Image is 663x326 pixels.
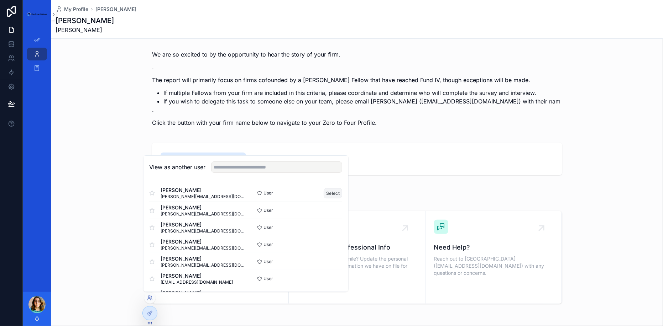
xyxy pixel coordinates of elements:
a: [PERSON_NAME] Fellows [161,153,246,165]
span: Want to go the extra mile? Update the personal and professional information we have on file for you! [297,255,416,277]
span: Reach out to [GEOGRAPHIC_DATA] ([EMAIL_ADDRESS][DOMAIN_NAME]) with any questions or concerns. [434,255,553,277]
span: [PERSON_NAME][EMAIL_ADDRESS][DOMAIN_NAME] [161,211,246,217]
span: User [264,207,273,213]
span: [PERSON_NAME][EMAIL_ADDRESS][DOMAIN_NAME] [161,245,246,251]
span: Update Your Professional Info [297,242,416,252]
button: Select [324,188,343,198]
p: . [152,63,562,71]
p: The report will primarily focus on firms cofounded by a [PERSON_NAME] Fellow that have reached Fu... [152,76,562,84]
p: . [152,106,562,114]
span: [PERSON_NAME] [161,272,233,279]
li: If you wish to delegate this task to someone else on your team, please email [PERSON_NAME] ([EMAI... [163,97,562,106]
h1: [PERSON_NAME] [56,16,114,26]
span: [PERSON_NAME] [161,255,246,262]
span: [EMAIL_ADDRESS][DOMAIN_NAME] [161,279,233,285]
span: [PERSON_NAME][EMAIL_ADDRESS][DOMAIN_NAME] [161,228,246,234]
li: If multiple Fellows from your firm are included in this criteria, please coordinate and determine... [163,89,562,97]
span: [PERSON_NAME][EMAIL_ADDRESS][DOMAIN_NAME] [161,194,246,199]
span: Need Help? [434,242,553,252]
span: [PERSON_NAME] [161,187,246,194]
span: [PERSON_NAME] [56,26,114,34]
span: [PERSON_NAME] [161,238,246,245]
span: [PERSON_NAME] [161,204,246,211]
span: User [264,241,273,247]
h2: View as another user [150,163,206,171]
p: We are so excited to by the opportunity to hear the story of your firm. [152,50,562,59]
span: [PERSON_NAME][EMAIL_ADDRESS][DOMAIN_NAME] [161,262,246,268]
span: User [264,190,273,196]
span: [PERSON_NAME] [161,289,246,296]
a: My Profile [56,6,88,13]
span: User [264,224,273,230]
img: App logo [27,12,47,16]
a: Need Help?Reach out to [GEOGRAPHIC_DATA] ([EMAIL_ADDRESS][DOMAIN_NAME]) with any questions or con... [426,211,562,304]
div: scrollable content [23,28,51,84]
a: Update Your Professional InfoWant to go the extra mile? Update the personal and professional info... [289,211,425,304]
span: User [264,276,273,281]
a: [PERSON_NAME] [95,6,136,13]
span: [PERSON_NAME] Fellows [163,154,243,164]
p: Click the button with your firm name below to navigate to your Zero to Four Profile. [152,118,562,127]
span: User [264,258,273,264]
span: [PERSON_NAME] [161,221,246,228]
span: My Profile [64,6,88,13]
